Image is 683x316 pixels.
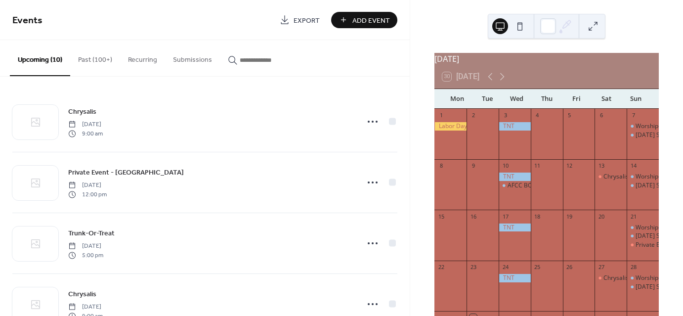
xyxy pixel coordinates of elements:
a: Private Event - [GEOGRAPHIC_DATA] [68,167,184,178]
div: Worship@AFCC! [636,224,680,232]
button: Submissions [165,40,220,75]
div: Sunday School [627,283,659,291]
div: 22 [437,264,445,271]
div: Chrysalis [595,173,627,181]
div: 17 [502,213,509,220]
div: 10 [502,162,509,170]
div: 26 [566,264,573,271]
div: Worship@AFCC! [636,274,680,282]
div: Chrysalis [603,274,629,282]
div: 4 [534,112,541,119]
div: 1 [437,112,445,119]
div: Sunday School [627,232,659,240]
div: 25 [534,264,541,271]
span: Private Event - [GEOGRAPHIC_DATA] [68,168,184,178]
div: Worship@AFCC! [627,224,659,232]
div: 21 [630,213,637,220]
div: 14 [630,162,637,170]
div: 6 [598,112,605,119]
div: AFCC BOARD MEETING [508,181,572,190]
div: Worship@AFCC! [636,173,680,181]
div: Tue [472,89,502,109]
div: Mon [442,89,472,109]
div: [DATE] [434,53,659,65]
span: Trunk-Or-Treat [68,228,115,239]
div: 9 [470,162,477,170]
span: Export [294,15,320,26]
span: 12:00 pm [68,190,107,199]
div: Sun [621,89,651,109]
div: [DATE] School [636,232,675,240]
span: Chrysalis [68,289,96,300]
div: Sat [591,89,621,109]
a: Chrysalis [68,288,96,300]
button: Past (100+) [70,40,120,75]
span: 9:00 am [68,129,103,138]
div: 27 [598,264,605,271]
div: AFCC BOARD MEETING [499,181,531,190]
div: Sunday School [627,131,659,139]
div: 18 [534,213,541,220]
div: 23 [470,264,477,271]
div: TNT [499,173,531,181]
div: 3 [502,112,509,119]
span: [DATE] [68,120,103,129]
a: Export [272,12,327,28]
span: Add Event [352,15,390,26]
div: 5 [566,112,573,119]
div: 20 [598,213,605,220]
span: [DATE] [68,181,107,190]
span: Events [12,11,43,30]
div: 11 [534,162,541,170]
div: Chrysalis [603,173,629,181]
div: 7 [630,112,637,119]
span: [DATE] [68,242,103,251]
div: 19 [566,213,573,220]
div: Labor Day [434,122,467,131]
div: [DATE] School [636,181,675,190]
div: Private Event - Gym [627,241,659,249]
div: TNT [499,122,531,131]
div: Thu [532,89,561,109]
div: [DATE] School [636,283,675,291]
div: 24 [502,264,509,271]
div: 8 [437,162,445,170]
div: Worship@AFCC! [627,173,659,181]
div: 12 [566,162,573,170]
div: Sunday School [627,181,659,190]
div: TNT [499,224,531,232]
a: Trunk-Or-Treat [68,227,115,239]
button: Upcoming (10) [10,40,70,76]
span: 5:00 pm [68,251,103,260]
div: 28 [630,264,637,271]
button: Recurring [120,40,165,75]
button: Add Event [331,12,397,28]
span: Chrysalis [68,107,96,117]
div: Worship@AFCC! [627,274,659,282]
div: Worship@AFCC! [636,122,680,131]
div: Fri [561,89,591,109]
div: 15 [437,213,445,220]
div: Wed [502,89,532,109]
div: 16 [470,213,477,220]
div: 2 [470,112,477,119]
div: TNT [499,274,531,282]
a: Chrysalis [68,106,96,117]
div: Chrysalis [595,274,627,282]
div: 13 [598,162,605,170]
div: [DATE] School [636,131,675,139]
div: Worship@AFCC! [627,122,659,131]
span: [DATE] [68,303,103,312]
